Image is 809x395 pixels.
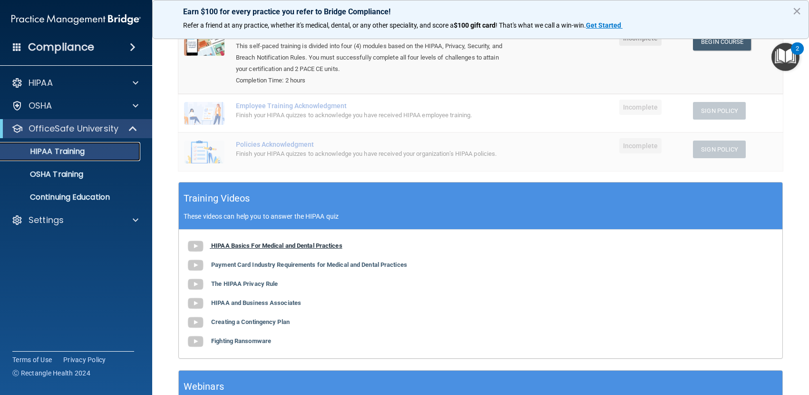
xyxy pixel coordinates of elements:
p: Continuing Education [6,192,136,202]
b: HIPAA and Business Associates [211,299,301,306]
p: HIPAA Training [6,147,85,156]
div: 2 [796,49,799,61]
p: OSHA Training [6,170,83,179]
p: HIPAA [29,77,53,89]
button: Sign Policy [693,141,746,158]
button: Sign Policy [693,102,746,120]
p: Settings [29,214,64,226]
img: gray_youtube_icon.38fcd6cc.png [186,332,205,351]
img: gray_youtube_icon.38fcd6cc.png [186,256,205,275]
span: ! That's what we call a win-win. [496,21,586,29]
strong: $100 gift card [454,21,496,29]
strong: Get Started [586,21,621,29]
span: Ⓒ Rectangle Health 2024 [12,368,90,378]
a: Privacy Policy [63,355,106,365]
a: Settings [11,214,138,226]
img: gray_youtube_icon.38fcd6cc.png [186,275,205,294]
p: OfficeSafe University [29,123,118,134]
div: Policies Acknowledgment [236,141,509,148]
button: Open Resource Center, 2 new notifications [771,43,799,71]
b: HIPAA Basics For Medical and Dental Practices [211,242,342,249]
img: gray_youtube_icon.38fcd6cc.png [186,237,205,256]
div: This self-paced training is divided into four (4) modules based on the HIPAA, Privacy, Security, ... [236,41,509,75]
a: OfficeSafe University [11,123,138,134]
b: Fighting Ransomware [211,337,271,344]
p: These videos can help you to answer the HIPAA quiz [184,213,778,220]
div: Completion Time: 2 hours [236,75,509,86]
h5: Training Videos [184,190,250,207]
a: Terms of Use [12,355,52,365]
a: OSHA [11,100,138,111]
button: Close [792,3,801,19]
p: Earn $100 for every practice you refer to Bridge Compliance! [183,7,778,16]
div: Employee Training Acknowledgment [236,102,509,110]
img: PMB logo [11,10,141,29]
img: gray_youtube_icon.38fcd6cc.png [186,294,205,313]
a: HIPAA [11,77,138,89]
b: Payment Card Industry Requirements for Medical and Dental Practices [211,261,407,268]
h5: Webinars [184,378,224,395]
b: Creating a Contingency Plan [211,318,290,325]
b: The HIPAA Privacy Rule [211,280,278,287]
a: Get Started [586,21,623,29]
div: Finish your HIPAA quizzes to acknowledge you have received HIPAA employee training. [236,110,509,121]
span: Refer a friend at any practice, whether it's medical, dental, or any other speciality, and score a [183,21,454,29]
span: Incomplete [619,138,662,153]
a: Begin Course [693,33,751,51]
h4: Compliance [28,41,94,54]
img: gray_youtube_icon.38fcd6cc.png [186,313,205,332]
div: Finish your HIPAA quizzes to acknowledge you have received your organization’s HIPAA policies. [236,148,509,160]
span: Incomplete [619,100,662,115]
p: OSHA [29,100,52,111]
